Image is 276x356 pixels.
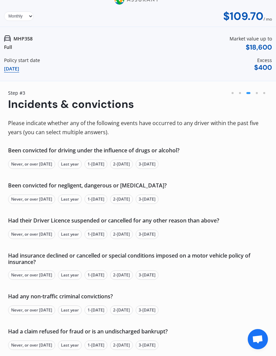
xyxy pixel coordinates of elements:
div: Never, or over [DATE] [8,159,55,169]
div: Never, or over [DATE] [8,305,55,315]
div: 2-[DATE] [110,230,133,239]
div: 3-[DATE] [136,340,159,350]
div: Never, or over [DATE] [8,270,55,280]
div: Last year [58,230,82,239]
div: 1-[DATE] [84,159,107,169]
div: 1-[DATE] [84,195,107,204]
div: Policy start date [4,57,40,64]
div: 3-[DATE] [136,195,159,204]
div: / mo [264,10,272,23]
div: 1-[DATE] [84,230,107,239]
div: Never, or over [DATE] [8,230,55,239]
div: 1-[DATE] [84,305,107,315]
div: Last year [58,305,82,315]
div: Never, or over [DATE] [8,340,55,350]
div: 3-[DATE] [136,159,159,169]
div: Been convicted for negligent, dangerous or [MEDICAL_DATA]? [8,182,268,189]
div: Open chat [248,329,268,349]
div: Had a claim refused for fraud or is an undischarged bankrupt? [8,328,268,335]
div: Last year [58,340,82,350]
div: Had any non-traffic criminal convictions? [8,293,268,300]
div: 2-[DATE] [110,195,133,204]
div: 1-[DATE] [84,340,107,350]
div: Been convicted for driving under the influence of drugs or alcohol? [8,147,268,154]
div: 3-[DATE] [136,230,159,239]
div: Had insurance declined or cancelled or special conditions imposed on a motor vehicle policy of in... [8,253,268,265]
div: 3-[DATE] [136,305,159,315]
span: MHP358 [13,35,33,42]
div: Last year [58,195,82,204]
div: 2-[DATE] [110,340,133,350]
div: $ 400 [254,64,272,71]
div: Full [4,43,12,51]
div: $109.70 [223,10,264,23]
div: $ 18,600 [246,43,272,51]
div: 2-[DATE] [110,305,133,315]
div: Last year [58,270,82,280]
div: 2-[DATE] [110,270,133,280]
div: 3-[DATE] [136,270,159,280]
div: Please indicate whether any of the following events have occurred to any driver within the past f... [8,119,268,137]
div: Had their Driver Licence suspended or cancelled for any other reason than above? [8,217,268,224]
div: 1-[DATE] [84,270,107,280]
div: Never, or over [DATE] [8,195,55,204]
div: Last year [58,159,82,169]
div: Market value up to [230,35,272,42]
div: Excess [257,57,272,64]
div: [DATE] [4,65,19,72]
div: 2-[DATE] [110,159,133,169]
div: Step # 3 [8,89,134,96]
div: Incidents & convictions [8,98,134,111]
